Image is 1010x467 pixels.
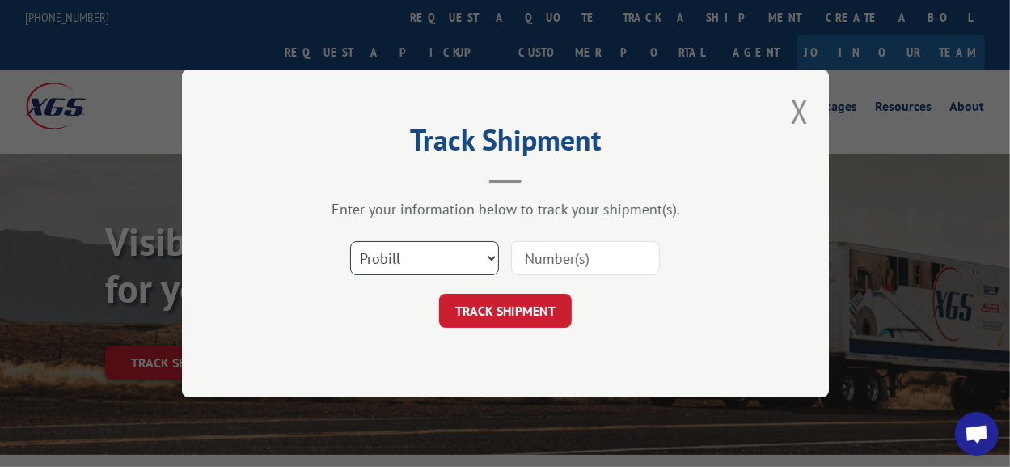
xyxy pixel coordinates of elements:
button: Close modal [791,90,809,133]
h2: Track Shipment [263,129,748,159]
button: TRACK SHIPMENT [439,294,572,328]
div: Enter your information below to track your shipment(s). [263,200,748,219]
div: Open chat [955,412,999,456]
input: Number(s) [511,241,660,275]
